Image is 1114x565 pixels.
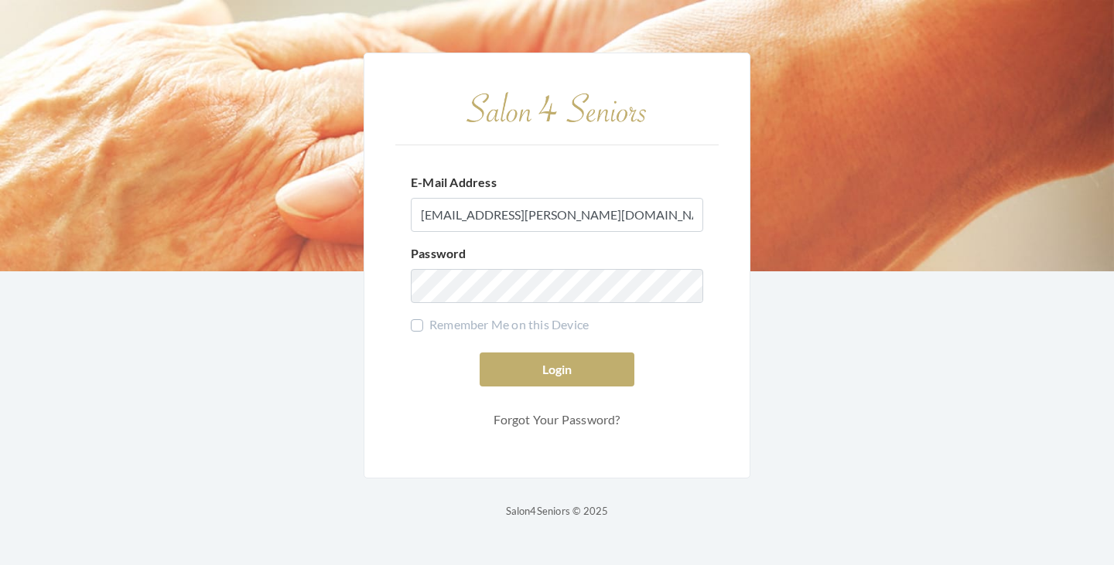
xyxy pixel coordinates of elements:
button: Login [480,352,634,386]
img: Salon 4 Seniors [456,84,658,131]
input: Enter Username [411,198,703,232]
label: E-Mail Address [411,173,497,192]
p: Salon4Seniors © 2025 [506,502,609,520]
a: Forgot Your Password? [480,405,634,434]
label: Password [411,244,466,263]
label: Remember Me on this Device [411,315,589,334]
